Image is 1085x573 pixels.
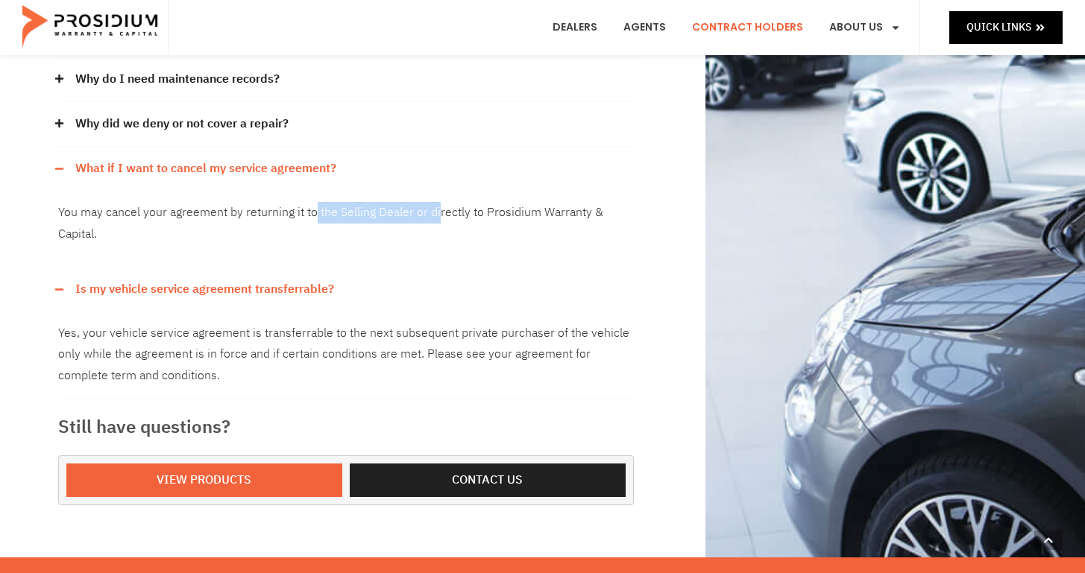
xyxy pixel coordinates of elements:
[58,267,634,311] div: Is my vehicle service agreement transferrable?
[58,57,634,102] div: Why do I need maintenance records?
[66,463,342,497] a: View Products
[157,469,251,491] span: View Products
[75,113,289,135] a: Why did we deny or not cover a repair?
[58,311,634,399] div: Is my vehicle service agreement transferrable?
[949,11,1063,43] a: Quick Links
[58,102,634,147] div: Why did we deny or not cover a repair?
[58,147,634,191] div: What if I want to cancel my service agreement?
[75,69,280,90] a: Why do I need maintenance records?
[452,469,523,491] span: Contact us
[350,463,626,497] a: Contact us
[58,191,634,267] div: What if I want to cancel my service agreement?
[966,18,1031,37] span: Quick Links
[75,158,336,180] a: What if I want to cancel my service agreement?
[58,202,634,245] p: You may cancel your agreement by returning it to the Selling Dealer or directly to Prosidium Warr...
[75,279,334,300] a: Is my vehicle service agreement transferrable?
[58,414,634,440] h3: Still have questions?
